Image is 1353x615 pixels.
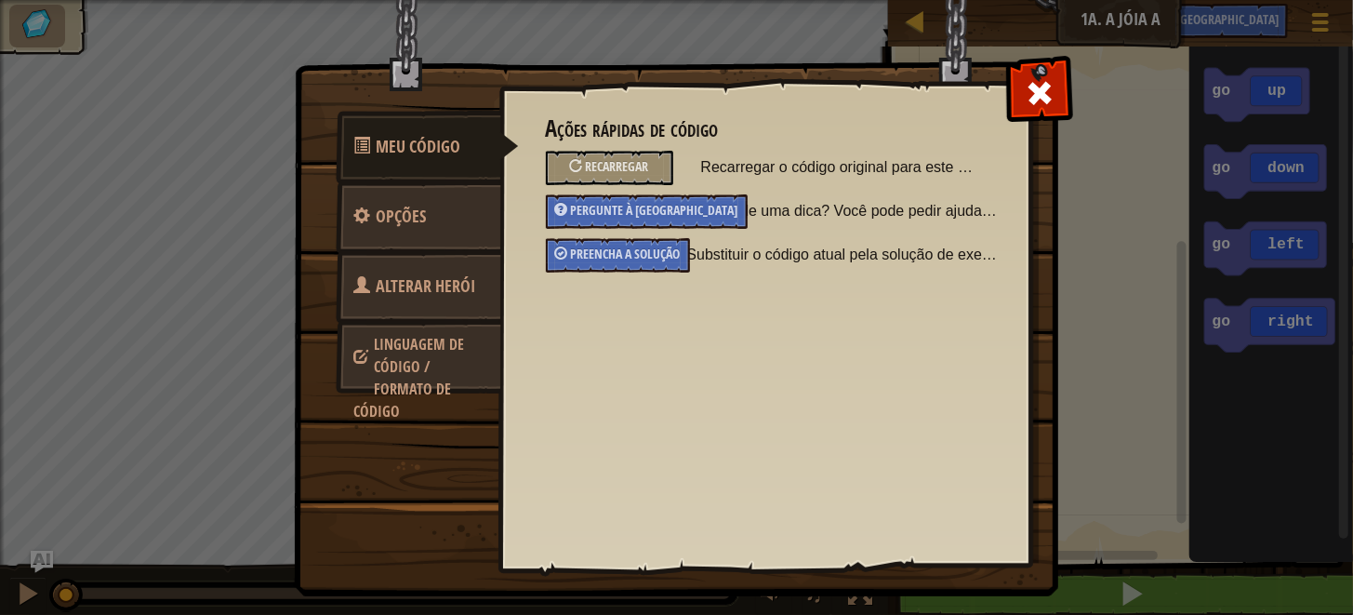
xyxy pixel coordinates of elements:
a: Meu Código [336,111,519,183]
font: Recarregar [586,157,649,175]
font: Recarregar o código original para este método [701,159,1008,175]
font: Opções [377,205,427,228]
div: Preencha a solução [546,238,690,273]
font: Linguagem de código / Formato de código [354,334,465,421]
font: Preencha a solução [571,245,681,262]
font: Pergunte à [GEOGRAPHIC_DATA] [571,201,738,219]
span: Escolha o herói e a linguagem [354,334,465,421]
div: Pergunte à IA [546,194,748,229]
font: Precisa de uma dica? Você pode pedir ajuda à IA. [687,203,1017,219]
span: Ações rápidas de código [377,135,461,158]
font: Ações rápidas de código [546,113,719,144]
font: Meu Código [377,135,461,158]
a: Opções [336,180,501,253]
span: Configurar preferências [377,205,427,228]
div: Recarregar o código original para este método [546,151,673,185]
span: Escolha o herói e a linguagem [377,274,476,298]
font: Substituir o código atual pela solução de exemplo [687,247,1015,262]
font: Alterar Herói [377,274,476,298]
